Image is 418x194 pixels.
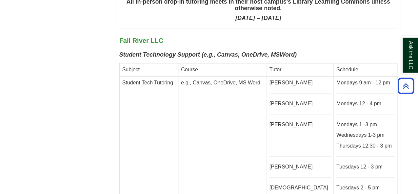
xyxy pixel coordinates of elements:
[395,81,416,90] a: Back to Top
[235,15,281,21] strong: [DATE] – [DATE]
[336,184,394,192] p: Tuesdays 2 - 5 pm
[178,63,267,77] td: Course
[119,37,163,44] span: Fall River LLC
[336,100,394,108] p: Mondays 12 - 4 pm
[119,51,297,58] b: Student Technology Support (e.g., Canvas, OneDrive, MSWord)
[269,184,331,192] p: [DEMOGRAPHIC_DATA]
[119,63,178,77] td: Subject
[336,121,394,129] p: Mondays 1 -3 pm
[181,79,264,87] p: e.g., Canvas, OneDrive, MS Word
[269,79,331,87] p: [PERSON_NAME]
[336,163,394,171] p: Tuesdays 12 - 3 pm
[269,163,331,171] p: [PERSON_NAME]
[336,79,394,87] p: Mondays 9 am - 12 pm
[336,142,394,150] p: Thursdays 12:30 - 3 pm
[269,121,331,129] p: [PERSON_NAME]
[333,63,397,77] td: Schedule
[269,100,331,108] p: [PERSON_NAME]
[336,132,394,139] p: Wednesdays 1-3 pm
[267,63,333,77] td: Tutor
